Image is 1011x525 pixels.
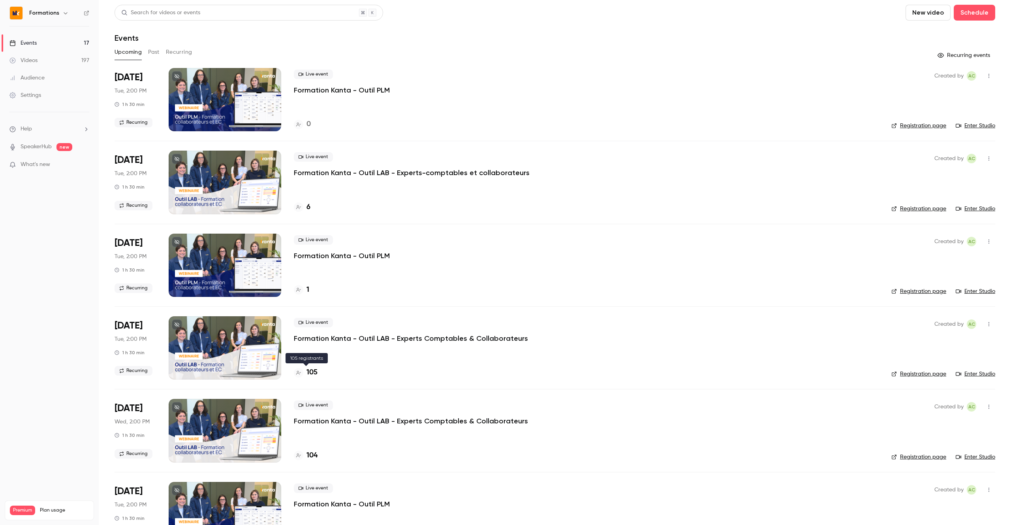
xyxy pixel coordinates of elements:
h4: 1 [306,285,309,295]
a: Registration page [891,370,946,378]
span: Live event [294,152,333,162]
a: 0 [294,119,311,130]
span: [DATE] [115,402,143,415]
a: Formation Kanta - Outil PLM [294,85,390,95]
span: Recurring [115,201,152,210]
h1: Events [115,33,139,43]
span: Tue, 2:00 PM [115,501,147,509]
h4: 0 [306,119,311,130]
span: What's new [21,161,50,169]
img: Formations [10,7,23,19]
a: 104 [294,450,318,461]
a: Formation Kanta - Outil PLM [294,251,390,261]
div: 1 h 30 min [115,267,145,273]
span: Premium [10,506,35,515]
div: Aug 26 Tue, 2:00 PM (Europe/Paris) [115,68,156,131]
a: Formation Kanta - Outil PLM [294,499,390,509]
div: 1 h 30 min [115,101,145,108]
span: Anaïs Cachelou [967,71,976,81]
div: Sep 2 Tue, 2:00 PM (Europe/Paris) [115,316,156,380]
a: Registration page [891,122,946,130]
span: Live event [294,318,333,327]
div: Videos [9,57,38,64]
h4: 6 [306,202,310,213]
button: Recurring [166,46,192,59]
span: Anaïs Cachelou [967,402,976,412]
span: AC [968,402,975,412]
a: Enter Studio [956,370,995,378]
span: Tue, 2:00 PM [115,253,147,261]
span: Recurring [115,366,152,376]
a: Enter Studio [956,205,995,213]
span: AC [968,485,975,495]
span: Live event [294,235,333,245]
span: Anaïs Cachelou [967,485,976,495]
div: 1 h 30 min [115,184,145,190]
span: [DATE] [115,485,143,498]
span: Tue, 2:00 PM [115,87,147,95]
a: Formation Kanta - Outil LAB - Experts-comptables et collaborateurs [294,168,530,178]
span: AC [968,237,975,246]
span: Help [21,125,32,133]
span: [DATE] [115,154,143,166]
h4: 105 [306,367,318,378]
span: Plan usage [40,507,89,514]
span: Anaïs Cachelou [967,154,976,163]
span: new [56,143,72,151]
span: Recurring [115,283,152,293]
a: 1 [294,285,309,295]
iframe: Noticeable Trigger [80,161,89,168]
a: Enter Studio [956,122,995,130]
span: Created by [934,71,964,81]
a: Enter Studio [956,453,995,461]
span: Created by [934,319,964,329]
span: Tue, 2:00 PM [115,335,147,343]
span: Live event [294,70,333,79]
span: Live event [294,483,333,493]
span: Created by [934,402,964,412]
button: Schedule [954,5,995,21]
div: 1 h 30 min [115,349,145,356]
button: Recurring events [934,49,995,62]
h4: 104 [306,450,318,461]
button: Upcoming [115,46,142,59]
span: AC [968,71,975,81]
h6: Formations [29,9,59,17]
span: Live event [294,400,333,410]
div: Sep 2 Tue, 2:00 PM (Europe/Paris) [115,234,156,297]
span: Recurring [115,118,152,127]
span: Recurring [115,449,152,459]
span: Wed, 2:00 PM [115,418,150,426]
span: Tue, 2:00 PM [115,170,147,178]
div: Audience [9,74,45,82]
span: [DATE] [115,237,143,249]
span: Anaïs Cachelou [967,237,976,246]
span: Anaïs Cachelou [967,319,976,329]
button: Past [148,46,160,59]
span: Created by [934,237,964,246]
div: Events [9,39,37,47]
span: AC [968,154,975,163]
div: 1 h 30 min [115,432,145,438]
span: [DATE] [115,319,143,332]
a: 105 [294,367,318,378]
a: Registration page [891,453,946,461]
span: Created by [934,154,964,163]
span: [DATE] [115,71,143,84]
a: Enter Studio [956,287,995,295]
div: 1 h 30 min [115,515,145,521]
a: Registration page [891,205,946,213]
a: Formation Kanta - Outil LAB - Experts Comptables & Collaborateurs [294,416,528,426]
div: Search for videos or events [121,9,200,17]
a: Registration page [891,287,946,295]
a: Formation Kanta - Outil LAB - Experts Comptables & Collaborateurs [294,334,528,343]
a: 6 [294,202,310,213]
div: Settings [9,91,41,99]
span: Created by [934,485,964,495]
